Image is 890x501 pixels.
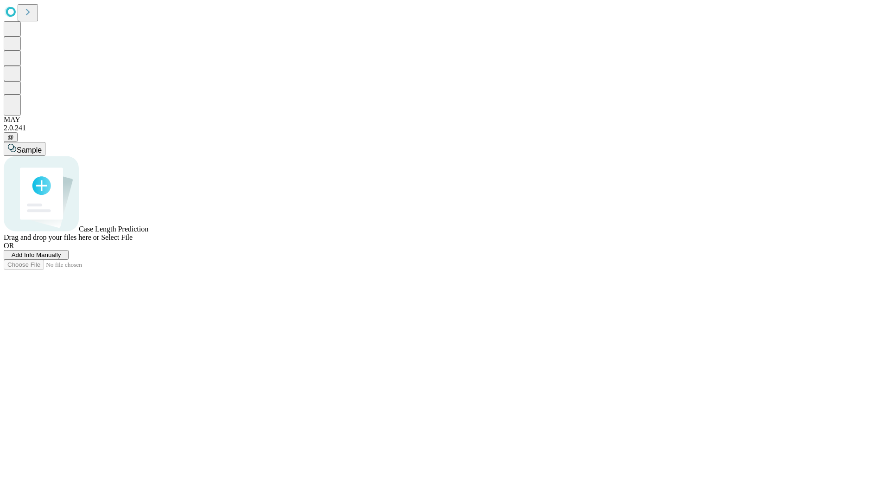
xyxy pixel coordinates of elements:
span: Drag and drop your files here or [4,233,99,241]
button: Sample [4,142,45,156]
span: Case Length Prediction [79,225,148,233]
span: Select File [101,233,133,241]
span: Sample [17,146,42,154]
span: Add Info Manually [12,251,61,258]
div: 2.0.241 [4,124,886,132]
div: MAY [4,116,886,124]
button: @ [4,132,18,142]
span: @ [7,134,14,141]
button: Add Info Manually [4,250,69,260]
span: OR [4,242,14,250]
